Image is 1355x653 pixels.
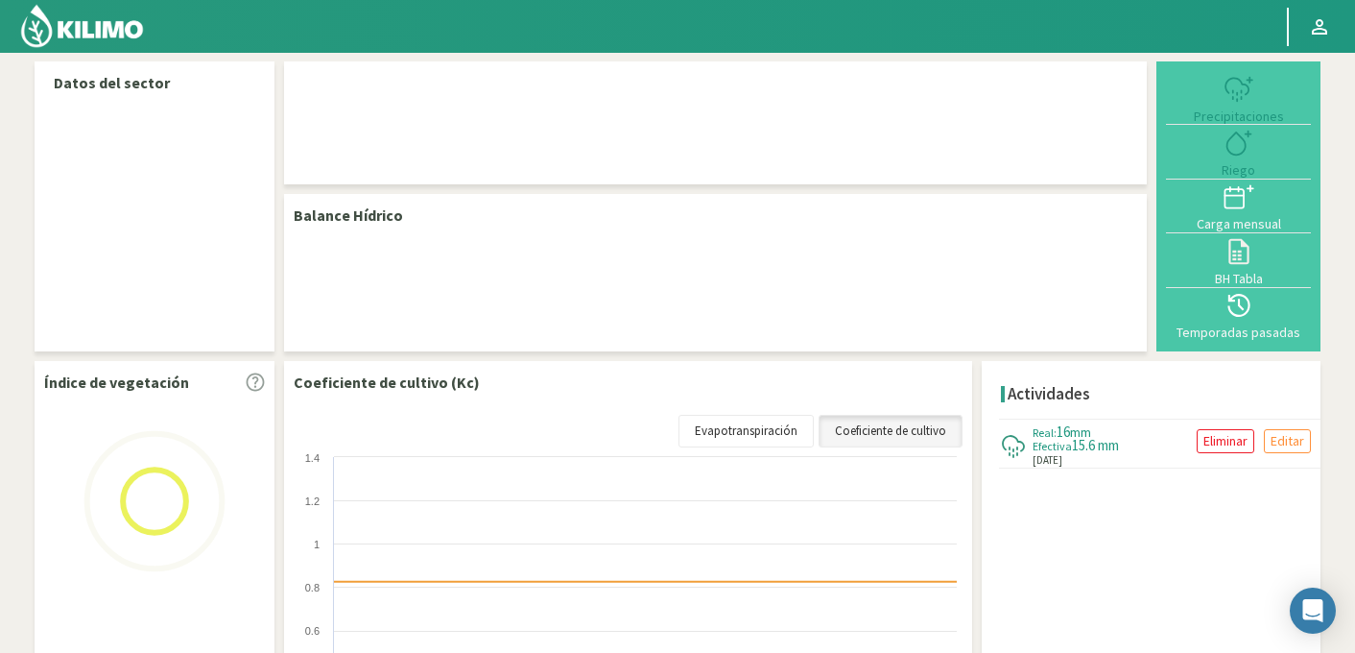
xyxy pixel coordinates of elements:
[1166,71,1311,125] button: Precipitaciones
[294,371,480,394] p: Coeficiente de cultivo (Kc)
[1070,423,1091,441] span: mm
[1166,180,1311,233] button: Carga mensual
[1172,272,1305,285] div: BH Tabla
[1033,452,1062,469] span: [DATE]
[305,582,320,593] text: 0.8
[1290,588,1336,634] div: Open Intercom Messenger
[1172,163,1305,177] div: Riego
[294,204,403,227] p: Balance Hídrico
[54,71,255,94] p: Datos del sector
[305,496,320,507] text: 1.2
[1172,109,1305,123] div: Precipitaciones
[1203,430,1248,452] p: Eliminar
[59,405,250,597] img: Loading...
[314,539,320,550] text: 1
[1033,425,1057,440] span: Real:
[1264,429,1311,453] button: Editar
[1197,429,1254,453] button: Eliminar
[1166,233,1311,287] button: BH Tabla
[1166,288,1311,342] button: Temporadas pasadas
[678,415,814,447] a: Evapotranspiración
[1057,423,1070,441] span: 16
[1033,439,1072,453] span: Efectiva
[44,371,189,394] p: Índice de vegetación
[1072,436,1119,454] span: 15.6 mm
[1172,326,1305,339] div: Temporadas pasadas
[819,415,963,447] a: Coeficiente de cultivo
[1172,217,1305,230] div: Carga mensual
[1271,430,1304,452] p: Editar
[1008,385,1090,403] h4: Actividades
[1166,125,1311,179] button: Riego
[19,3,145,49] img: Kilimo
[305,452,320,464] text: 1.4
[305,625,320,637] text: 0.6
